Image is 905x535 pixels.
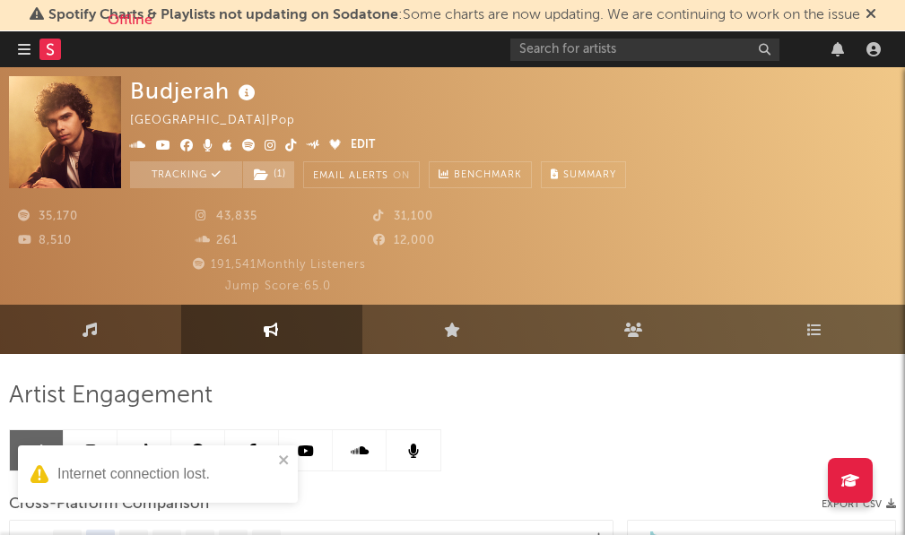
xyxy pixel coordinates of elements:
div: Budjerah [130,76,260,106]
span: ( 1 ) [242,161,295,188]
span: Spotify Charts & Playlists not updating on Sodatone [48,8,398,22]
span: Cross-Platform Comparison [9,494,209,515]
span: 35,170 [18,211,78,222]
button: close [278,453,291,470]
em: On [393,171,410,181]
button: Edit [351,135,375,157]
span: Benchmark [454,165,522,186]
span: 43,835 [196,211,257,222]
div: Offline [108,7,152,31]
span: 261 [196,235,238,246]
span: 12,000 [373,235,435,246]
input: Search for artists [510,39,779,61]
button: Summary [541,161,626,188]
div: Internet connection lost. [57,463,273,485]
span: 8,510 [18,235,72,246]
span: Summary [563,170,616,180]
span: 191,541 Monthly Listeners [190,259,366,271]
button: Export CSV [822,499,896,510]
div: [GEOGRAPHIC_DATA] | Pop [130,110,316,132]
span: 31,100 [373,211,433,222]
button: Tracking [130,161,242,188]
button: (1) [243,161,294,188]
span: Artist Engagement [9,385,213,407]
button: Email AlertsOn [303,161,420,188]
span: Dismiss [866,8,876,22]
a: Benchmark [429,161,532,188]
span: : Some charts are now updating. We are continuing to work on the issue [48,8,860,22]
span: Jump Score: 65.0 [225,280,331,292]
